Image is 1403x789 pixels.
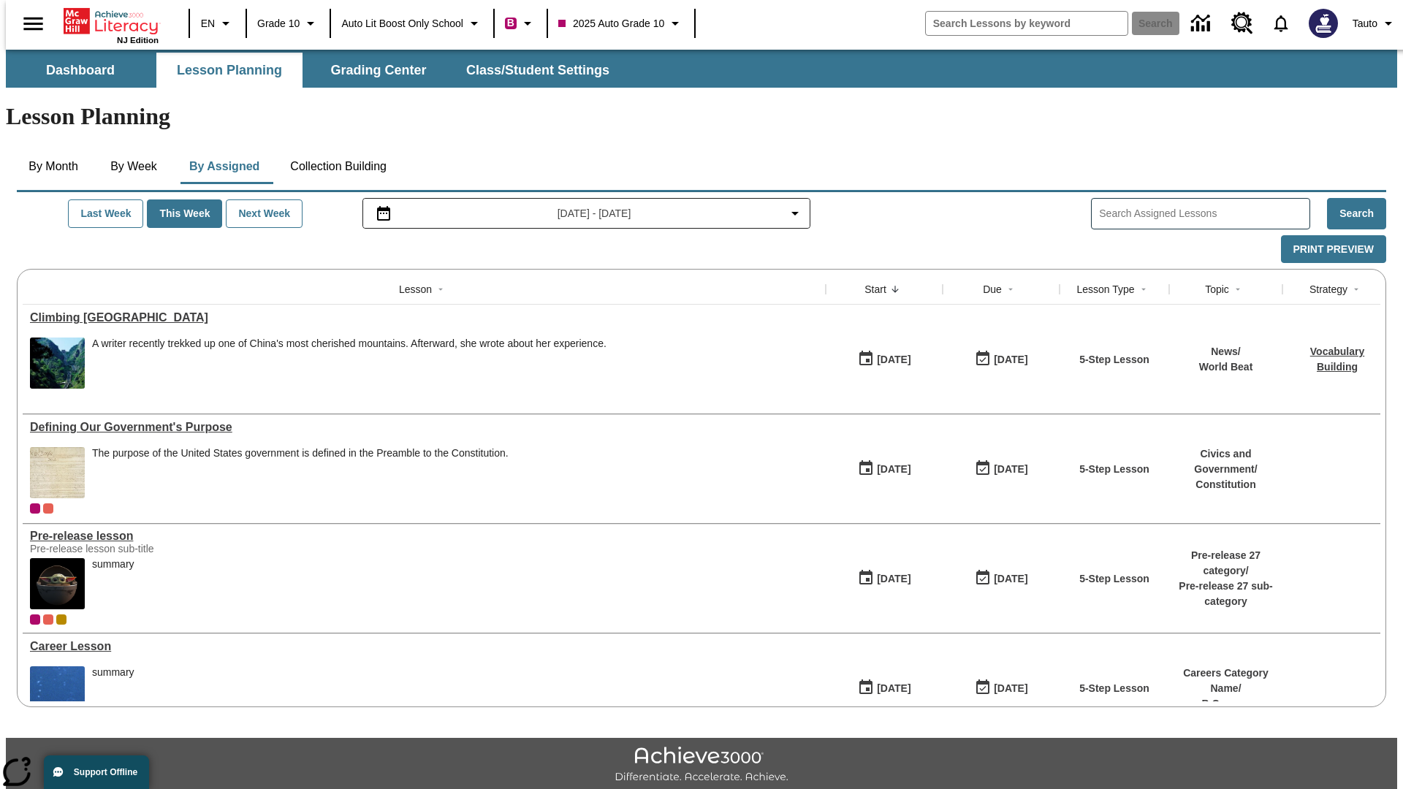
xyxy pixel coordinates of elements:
[877,679,910,698] div: [DATE]
[994,351,1027,369] div: [DATE]
[30,530,818,543] a: Pre-release lesson, Lessons
[1076,282,1134,297] div: Lesson Type
[1347,10,1403,37] button: Profile/Settings
[64,5,159,45] div: Home
[92,447,509,498] span: The purpose of the United States government is defined in the Preamble to the Constitution.
[970,674,1033,702] button: 01/17/26: Last day the lesson can be accessed
[117,36,159,45] span: NJ Edition
[30,447,85,498] img: This historic document written in calligraphic script on aged parchment, is the Preamble of the C...
[1327,198,1386,229] button: Search
[1353,16,1377,31] span: Tauto
[1310,346,1364,373] a: Vocabulary Building
[92,338,607,350] div: A writer recently trekked up one of China's most cherished mountains. Afterward, she wrote about ...
[156,53,303,88] button: Lesson Planning
[335,10,489,37] button: School: Auto Lit Boost only School, Select your school
[1176,579,1275,609] p: Pre-release 27 sub-category
[92,558,134,609] div: summary
[30,421,818,434] a: Defining Our Government's Purpose, Lessons
[1079,462,1149,477] p: 5-Step Lesson
[1176,666,1275,696] p: Careers Category Name /
[786,205,804,222] svg: Collapse Date Range Filter
[92,558,134,571] div: summary
[178,149,271,184] button: By Assigned
[278,149,398,184] button: Collection Building
[7,53,153,88] button: Dashboard
[1002,281,1019,298] button: Sort
[970,455,1033,483] button: 03/31/26: Last day the lesson can be accessed
[30,543,249,554] div: Pre-release lesson sub-title
[30,338,85,389] img: 6000 stone steps to climb Mount Tai in Chinese countryside
[864,282,886,297] div: Start
[147,199,222,228] button: This Week
[1079,571,1149,587] p: 5-Step Lesson
[983,282,1002,297] div: Due
[877,460,910,479] div: [DATE]
[305,53,452,88] button: Grading Center
[30,640,818,653] a: Career Lesson, Lessons
[558,206,631,221] span: [DATE] - [DATE]
[1300,4,1347,42] button: Select a new avatar
[1309,9,1338,38] img: Avatar
[615,747,788,784] img: Achieve3000 Differentiate Accelerate Achieve
[43,614,53,625] div: OL 2025 Auto Grade 11
[194,10,241,37] button: Language: EN, Select a language
[1182,4,1223,44] a: Data Center
[92,666,134,679] div: summary
[1176,477,1275,492] p: Constitution
[92,447,509,460] div: The purpose of the United States government is defined in the Preamble to the Constitution.
[257,16,300,31] span: Grade 10
[1199,344,1253,359] p: News /
[1262,4,1300,42] a: Notifications
[201,16,215,31] span: EN
[1229,281,1247,298] button: Sort
[30,311,818,324] a: Climbing Mount Tai, Lessons
[1309,282,1347,297] div: Strategy
[1176,446,1275,477] p: Civics and Government /
[30,503,40,514] div: Current Class
[30,311,818,324] div: Climbing Mount Tai
[30,530,818,543] div: Pre-release lesson
[341,16,463,31] span: Auto Lit Boost only School
[552,10,690,37] button: Class: 2025 Auto Grade 10, Select your class
[1199,359,1253,375] p: World Beat
[399,282,432,297] div: Lesson
[558,16,664,31] span: 2025 Auto Grade 10
[30,421,818,434] div: Defining Our Government's Purpose
[1079,352,1149,367] p: 5-Step Lesson
[1205,282,1229,297] div: Topic
[92,338,607,389] div: A writer recently trekked up one of China's most cherished mountains. Afterward, she wrote about ...
[30,558,85,609] img: hero alt text
[44,755,149,789] button: Support Offline
[499,10,542,37] button: Boost Class color is violet red. Change class color
[432,281,449,298] button: Sort
[994,570,1027,588] div: [DATE]
[994,679,1027,698] div: [DATE]
[97,149,170,184] button: By Week
[30,640,818,653] div: Career Lesson
[1176,696,1275,712] p: B Careers
[1176,548,1275,579] p: Pre-release 27 category /
[886,281,904,298] button: Sort
[1223,4,1262,43] a: Resource Center, Will open in new tab
[68,199,143,228] button: Last Week
[970,346,1033,373] button: 06/30/26: Last day the lesson can be accessed
[226,199,303,228] button: Next Week
[56,614,66,625] div: New 2025 class
[1079,681,1149,696] p: 5-Step Lesson
[1099,203,1309,224] input: Search Assigned Lessons
[877,351,910,369] div: [DATE]
[6,103,1397,130] h1: Lesson Planning
[64,7,159,36] a: Home
[43,503,53,514] div: OL 2025 Auto Grade 11
[30,614,40,625] div: Current Class
[74,767,137,777] span: Support Offline
[455,53,621,88] button: Class/Student Settings
[1281,235,1386,264] button: Print Preview
[970,565,1033,592] button: 01/25/26: Last day the lesson can be accessed
[92,666,134,717] div: summary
